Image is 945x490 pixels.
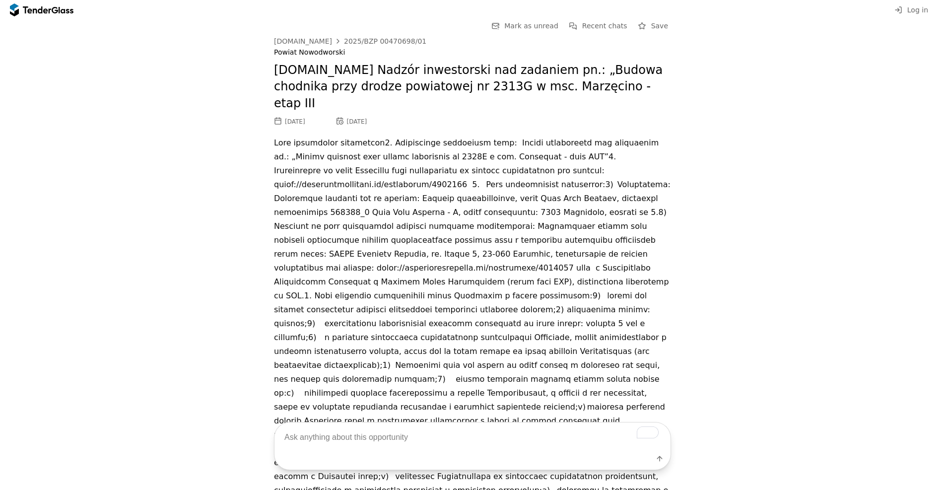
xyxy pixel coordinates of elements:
button: Recent chats [566,20,630,32]
span: Recent chats [582,22,627,30]
div: [DATE] [285,118,305,125]
h2: [DOMAIN_NAME] Nadzór inwestorski nad zadaniem pn.: „Budowa chodnika przy drodze powiatowej nr 231... [274,62,671,112]
span: Log in [907,6,928,14]
span: Save [651,22,668,30]
div: Powiat Nowodworski [274,48,671,57]
div: 2025/BZP 00470698/01 [344,38,426,45]
button: Log in [891,4,931,16]
div: [DATE] [347,118,367,125]
button: Mark as unread [488,20,561,32]
textarea: To enrich screen reader interactions, please activate Accessibility in Grammarly extension settings [274,422,671,452]
button: Save [635,20,671,32]
div: [DOMAIN_NAME] [274,38,332,45]
span: Mark as unread [504,22,558,30]
a: [DOMAIN_NAME]2025/BZP 00470698/01 [274,37,426,45]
